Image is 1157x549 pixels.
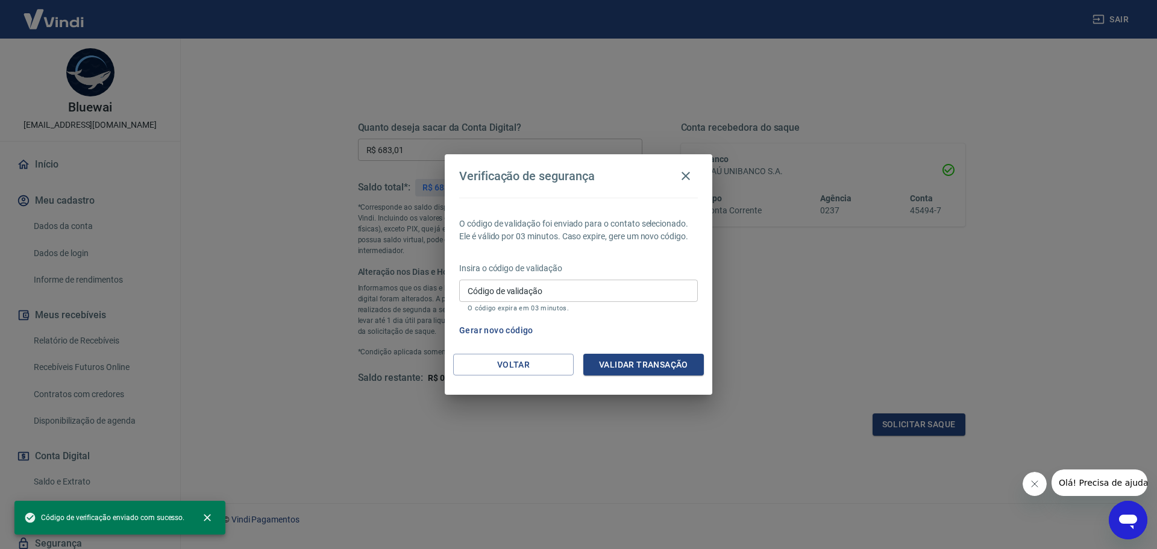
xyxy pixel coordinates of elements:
[468,304,689,312] p: O código expira em 03 minutos.
[454,319,538,342] button: Gerar novo código
[583,354,704,376] button: Validar transação
[459,169,595,183] h4: Verificação de segurança
[24,512,184,524] span: Código de verificação enviado com sucesso.
[1052,469,1147,496] iframe: Mensagem da empresa
[194,504,221,531] button: close
[1109,501,1147,539] iframe: Botão para abrir a janela de mensagens
[453,354,574,376] button: Voltar
[459,262,698,275] p: Insira o código de validação
[1023,472,1047,496] iframe: Fechar mensagem
[459,218,698,243] p: O código de validação foi enviado para o contato selecionado. Ele é válido por 03 minutos. Caso e...
[7,8,101,18] span: Olá! Precisa de ajuda?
